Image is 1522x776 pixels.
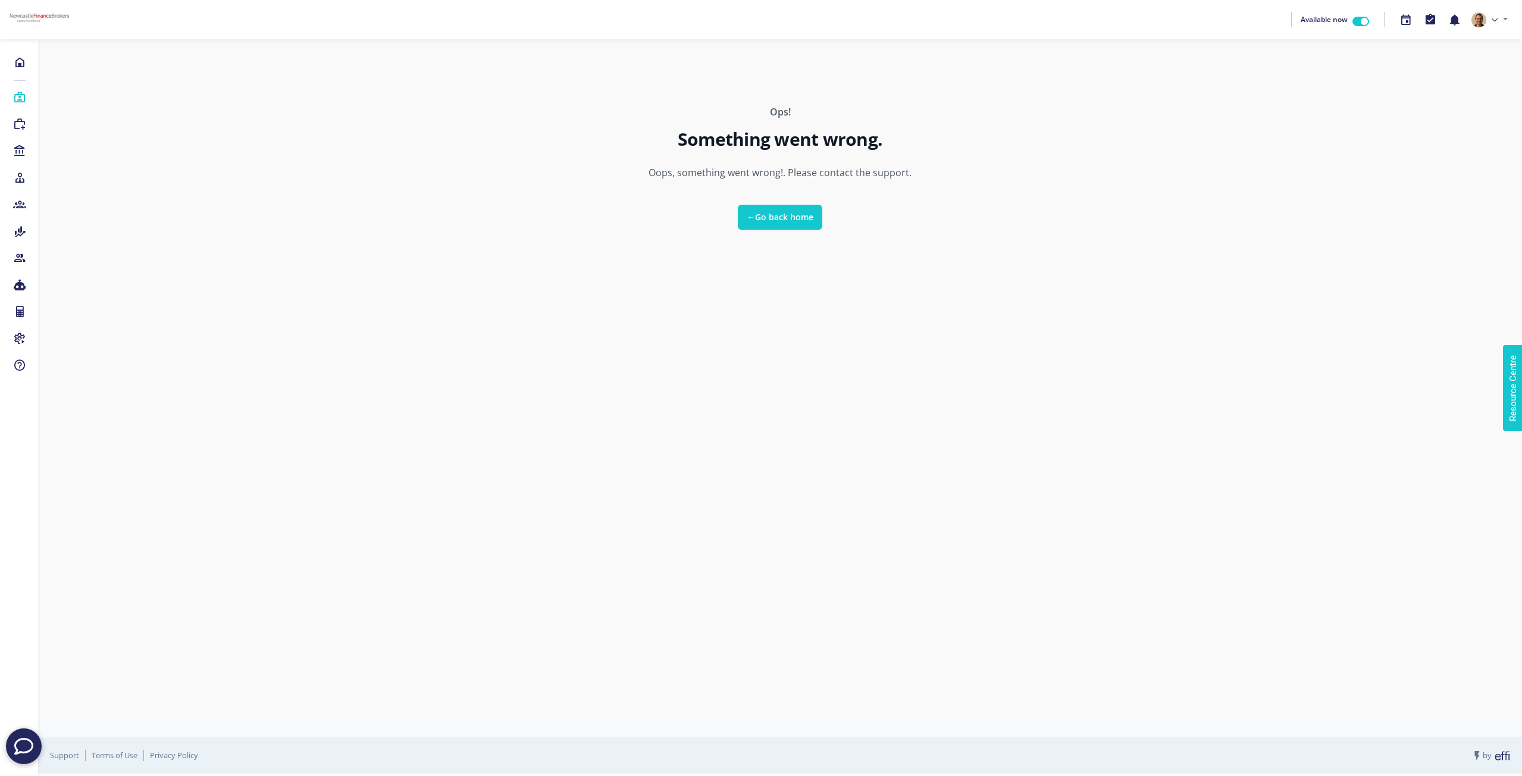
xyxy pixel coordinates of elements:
[1301,14,1348,24] span: Available now
[50,750,79,761] a: Support
[10,13,69,23] img: ed25c8f3-f3eb-431e-bc7e-1fcec469fd6b-637399037915938163.png
[150,750,198,761] a: Privacy Policy
[1471,750,1510,762] span: by
[92,750,137,761] a: Terms of Use
[1471,12,1486,27] img: d9df0ad3-c6af-46dd-a355-72ef7f6afda3-637400917012654623.png
[10,3,76,17] span: Resource Centre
